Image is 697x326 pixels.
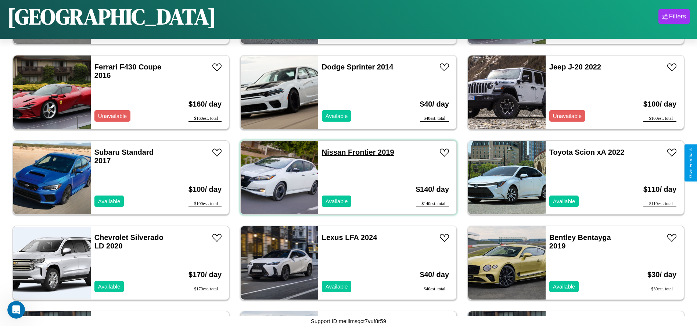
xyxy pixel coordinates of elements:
[553,196,575,206] p: Available
[416,178,449,201] h3: $ 140 / day
[326,282,348,291] p: Available
[420,286,449,292] div: $ 40 est. total
[326,196,348,206] p: Available
[188,201,222,207] div: $ 100 est. total
[643,178,676,201] h3: $ 110 / day
[647,263,676,286] h3: $ 30 / day
[688,148,693,178] div: Give Feedback
[188,178,222,201] h3: $ 100 / day
[553,282,575,291] p: Available
[7,301,25,319] iframe: Intercom live chat
[322,233,377,241] a: Lexus LFA 2024
[322,148,394,156] a: Nissan Frontier 2019
[94,233,164,250] a: Chevrolet Silverado LD 2020
[669,13,686,20] div: Filters
[188,286,222,292] div: $ 170 est. total
[643,201,676,207] div: $ 110 est. total
[7,1,216,32] h1: [GEOGRAPHIC_DATA]
[416,201,449,207] div: $ 140 est. total
[647,286,676,292] div: $ 30 est. total
[188,93,222,116] h3: $ 160 / day
[549,148,625,156] a: Toyota Scion xA 2022
[311,316,386,326] p: Support ID: meillmsqct7vuf8r59
[188,116,222,122] div: $ 160 est. total
[643,93,676,116] h3: $ 100 / day
[94,63,161,79] a: Ferrari F430 Coupe 2016
[643,116,676,122] div: $ 100 est. total
[188,263,222,286] h3: $ 170 / day
[420,263,449,286] h3: $ 40 / day
[549,233,611,250] a: Bentley Bentayga 2019
[549,63,601,71] a: Jeep J-20 2022
[420,116,449,122] div: $ 40 est. total
[94,148,154,165] a: Subaru Standard 2017
[98,196,121,206] p: Available
[420,93,449,116] h3: $ 40 / day
[98,282,121,291] p: Available
[326,111,348,121] p: Available
[322,63,394,71] a: Dodge Sprinter 2014
[658,9,690,24] button: Filters
[553,111,582,121] p: Unavailable
[98,111,127,121] p: Unavailable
